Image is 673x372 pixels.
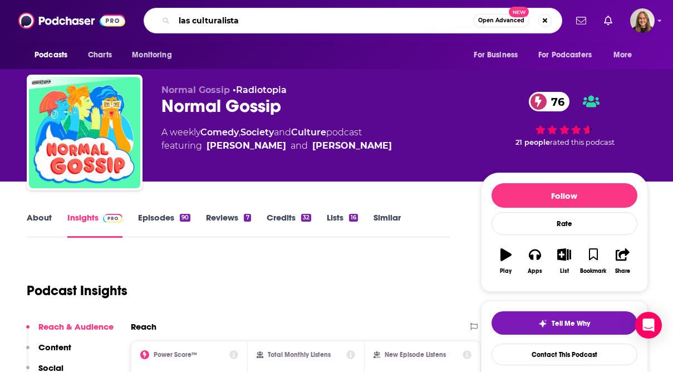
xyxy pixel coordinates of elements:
[312,139,392,153] a: Rachelle Hampton
[67,212,122,238] a: InsightsPodchaser Pro
[291,139,308,153] span: and
[200,127,239,138] a: Comedy
[540,92,570,111] span: 76
[478,18,524,23] span: Open Advanced
[291,127,326,138] a: Culture
[236,85,287,95] a: Radiotopia
[630,8,655,33] img: User Profile
[18,10,125,31] img: Podchaser - Follow, Share and Rate Podcasts
[244,214,250,222] div: 7
[528,268,542,275] div: Apps
[267,212,311,238] a: Credits32
[327,212,358,238] a: Lists16
[613,47,632,63] span: More
[161,126,392,153] div: A weekly podcast
[103,214,122,223] img: Podchaser Pro
[27,282,127,299] h1: Podcast Insights
[580,268,606,275] div: Bookmark
[374,212,401,238] a: Similar
[520,241,549,281] button: Apps
[492,311,637,335] button: tell me why sparkleTell Me Why
[549,241,578,281] button: List
[349,214,358,222] div: 16
[233,85,287,95] span: •
[473,14,529,27] button: Open AdvancedNew
[529,92,570,111] a: 76
[161,139,392,153] span: featuring
[81,45,119,66] a: Charts
[206,212,250,238] a: Reviews7
[138,212,190,238] a: Episodes90
[88,47,112,63] span: Charts
[492,241,520,281] button: Play
[474,47,518,63] span: For Business
[531,45,608,66] button: open menu
[560,268,569,275] div: List
[26,342,71,363] button: Content
[572,11,591,30] a: Show notifications dropdown
[492,212,637,235] div: Rate
[131,321,156,332] h2: Reach
[239,127,240,138] span: ,
[492,344,637,365] a: Contact This Podcast
[301,214,311,222] div: 32
[38,342,71,353] p: Content
[132,47,171,63] span: Monitoring
[606,45,646,66] button: open menu
[180,214,190,222] div: 90
[538,47,592,63] span: For Podcasters
[29,77,140,188] img: Normal Gossip
[515,138,550,146] span: 21 people
[26,321,114,342] button: Reach & Audience
[550,138,615,146] span: rated this podcast
[635,312,662,339] div: Open Intercom Messenger
[154,351,197,359] h2: Power Score™
[481,85,648,154] div: 76 21 peoplerated this podcast
[268,351,331,359] h2: Total Monthly Listens
[124,45,186,66] button: open menu
[240,127,274,138] a: Society
[538,319,547,328] img: tell me why sparkle
[35,47,67,63] span: Podcasts
[161,85,230,95] span: Normal Gossip
[466,45,532,66] button: open menu
[552,319,590,328] span: Tell Me Why
[600,11,617,30] a: Show notifications dropdown
[144,8,562,33] div: Search podcasts, credits, & more...
[492,183,637,208] button: Follow
[38,321,114,332] p: Reach & Audience
[274,127,291,138] span: and
[174,12,473,30] input: Search podcasts, credits, & more...
[27,45,82,66] button: open menu
[630,8,655,33] span: Logged in as ewalper
[579,241,608,281] button: Bookmark
[615,268,630,275] div: Share
[630,8,655,33] button: Show profile menu
[385,351,446,359] h2: New Episode Listens
[608,241,637,281] button: Share
[509,7,529,17] span: New
[500,268,512,275] div: Play
[27,212,52,238] a: About
[207,139,286,153] a: Kelsey McKinney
